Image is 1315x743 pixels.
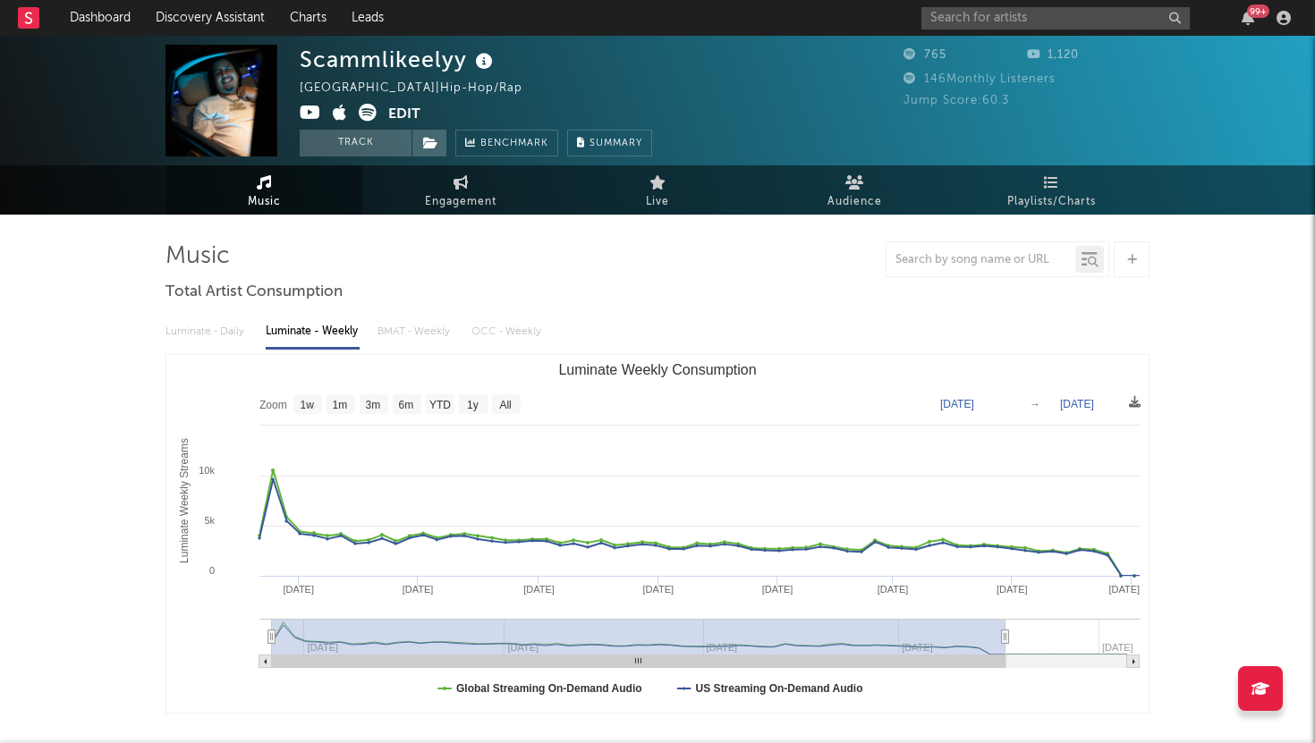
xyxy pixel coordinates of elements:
[940,398,974,410] text: [DATE]
[558,362,756,377] text: Luminate Weekly Consumption
[642,584,674,595] text: [DATE]
[300,130,411,156] button: Track
[827,191,882,213] span: Audience
[567,130,652,156] button: Summary
[953,165,1150,215] a: Playlists/Charts
[204,515,215,526] text: 5k
[756,165,953,215] a: Audience
[165,165,362,215] a: Music
[878,584,909,595] text: [DATE]
[248,191,281,213] span: Music
[523,584,555,595] text: [DATE]
[199,465,215,476] text: 10k
[887,253,1075,267] input: Search by song name or URL
[362,165,559,215] a: Engagement
[1007,191,1096,213] span: Playlists/Charts
[559,165,756,215] a: Live
[1242,11,1254,25] button: 99+
[499,399,511,411] text: All
[921,7,1190,30] input: Search for artists
[283,584,314,595] text: [DATE]
[590,139,642,148] span: Summary
[178,438,191,563] text: Luminate Weekly Streams
[300,78,543,99] div: [GEOGRAPHIC_DATA] | Hip-Hop/Rap
[1027,49,1079,61] span: 1,120
[1030,398,1040,410] text: →
[403,584,434,595] text: [DATE]
[696,682,863,695] text: US Streaming On-Demand Audio
[1247,4,1269,18] div: 99 +
[997,584,1028,595] text: [DATE]
[301,399,315,411] text: 1w
[300,45,497,74] div: Scammlikeelyy
[456,682,642,695] text: Global Streaming On-Demand Audio
[209,565,215,576] text: 0
[425,191,496,213] span: Engagement
[904,95,1009,106] span: Jump Score: 60.3
[455,130,558,156] a: Benchmark
[480,133,548,155] span: Benchmark
[904,49,946,61] span: 765
[1060,398,1094,410] text: [DATE]
[333,399,348,411] text: 1m
[366,399,381,411] text: 3m
[904,73,1056,85] span: 146 Monthly Listeners
[388,104,420,126] button: Edit
[429,399,451,411] text: YTD
[166,355,1149,713] svg: Luminate Weekly Consumption
[1109,584,1141,595] text: [DATE]
[646,191,669,213] span: Live
[1102,642,1133,653] text: [DATE]
[165,282,343,303] span: Total Artist Consumption
[399,399,414,411] text: 6m
[762,584,793,595] text: [DATE]
[266,317,360,347] div: Luminate - Weekly
[467,399,479,411] text: 1y
[259,399,287,411] text: Zoom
